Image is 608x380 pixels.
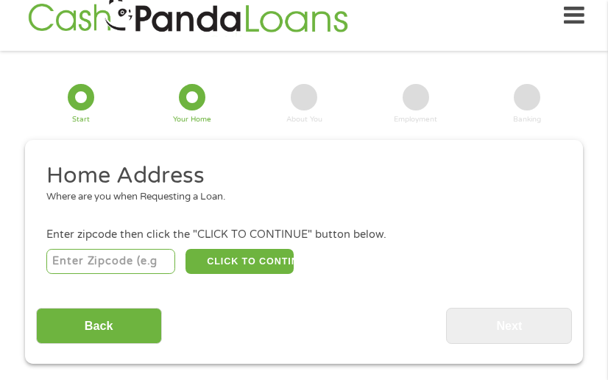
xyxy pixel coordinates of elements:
div: Enter zipcode then click the "CLICK TO CONTINUE" button below. [46,227,562,243]
div: About You [286,116,322,124]
div: Employment [394,116,437,124]
h2: Home Address [46,161,551,191]
input: Enter Zipcode (e.g 01510) [46,249,175,274]
div: Start [72,116,90,124]
div: Banking [513,116,541,124]
input: Back [36,308,162,344]
div: Where are you when Requesting a Loan. [46,190,551,205]
button: CLICK TO CONTINUE [185,249,293,274]
div: Your Home [173,116,211,124]
input: Next [446,308,572,344]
